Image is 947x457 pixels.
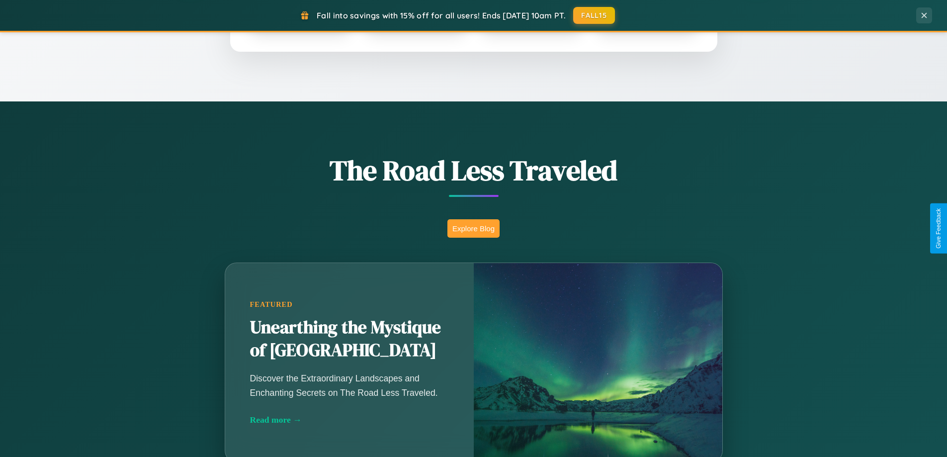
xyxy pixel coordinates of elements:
button: Explore Blog [447,219,500,238]
div: Read more → [250,415,449,425]
div: Give Feedback [935,208,942,249]
button: FALL15 [573,7,615,24]
h2: Unearthing the Mystique of [GEOGRAPHIC_DATA] [250,316,449,362]
span: Fall into savings with 15% off for all users! Ends [DATE] 10am PT. [317,10,566,20]
p: Discover the Extraordinary Landscapes and Enchanting Secrets on The Road Less Traveled. [250,371,449,399]
h1: The Road Less Traveled [175,151,772,189]
div: Featured [250,300,449,309]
